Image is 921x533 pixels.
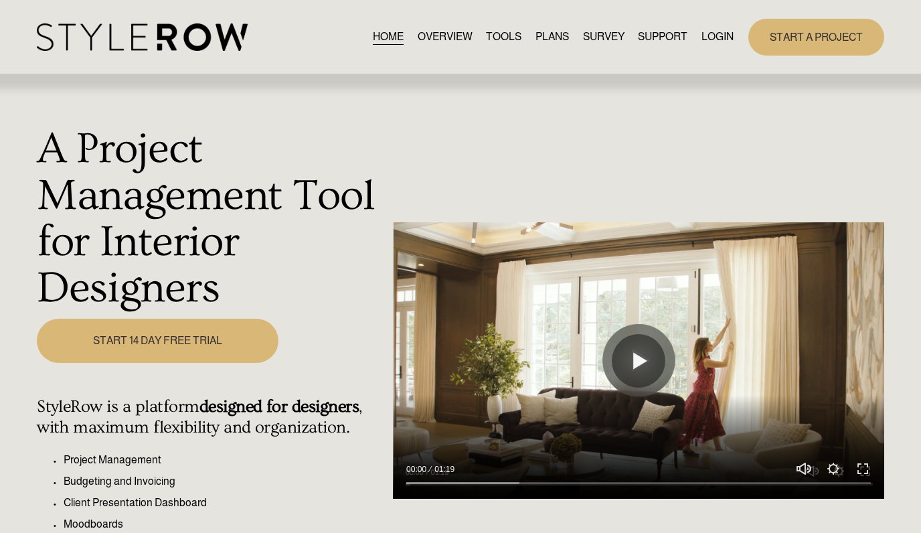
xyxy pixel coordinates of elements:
[486,28,521,46] a: TOOLS
[701,28,734,46] a: LOGIN
[64,495,386,511] p: Client Presentation Dashboard
[430,463,458,476] div: Duration
[406,463,430,476] div: Current time
[638,29,687,45] span: SUPPORT
[37,126,386,311] h1: A Project Management Tool for Interior Designers
[199,397,359,416] strong: designed for designers
[748,19,884,56] a: START A PROJECT
[37,23,248,51] img: StyleRow
[612,334,665,388] button: Play
[418,28,473,46] a: OVERVIEW
[64,473,386,489] p: Budgeting and Invoicing
[373,28,404,46] a: HOME
[37,397,386,438] h4: StyleRow is a platform , with maximum flexibility and organization.
[535,28,569,46] a: PLANS
[406,479,871,488] input: Seek
[64,516,386,532] p: Moodboards
[638,28,687,46] a: folder dropdown
[583,28,624,46] a: SURVEY
[64,452,386,468] p: Project Management
[37,319,278,362] a: START 14 DAY FREE TRIAL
